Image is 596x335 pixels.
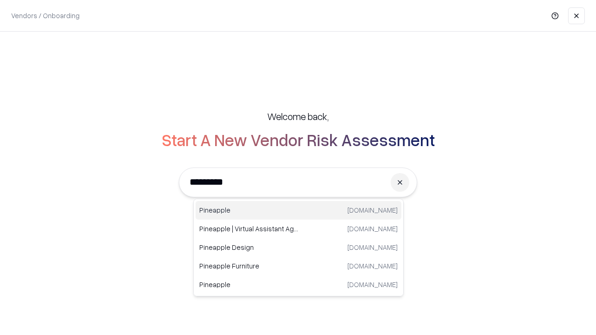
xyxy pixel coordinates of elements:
[199,224,298,234] p: Pineapple | Virtual Assistant Agency
[347,224,398,234] p: [DOMAIN_NAME]
[193,199,404,296] div: Suggestions
[199,280,298,289] p: Pineapple
[199,205,298,215] p: Pineapple
[347,280,398,289] p: [DOMAIN_NAME]
[199,261,298,271] p: Pineapple Furniture
[347,261,398,271] p: [DOMAIN_NAME]
[11,11,80,20] p: Vendors / Onboarding
[267,110,329,123] h5: Welcome back,
[199,242,298,252] p: Pineapple Design
[347,205,398,215] p: [DOMAIN_NAME]
[162,130,435,149] h2: Start A New Vendor Risk Assessment
[347,242,398,252] p: [DOMAIN_NAME]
